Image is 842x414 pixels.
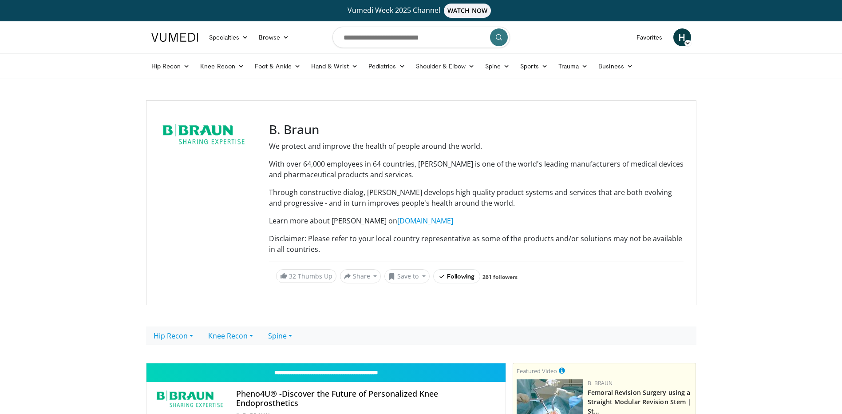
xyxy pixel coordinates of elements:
[276,269,336,283] a: 32 Thumbs Up
[553,57,593,75] a: Trauma
[433,269,481,283] button: Following
[269,122,684,137] h3: B. Braun
[593,57,638,75] a: Business
[195,57,249,75] a: Knee Recon
[204,28,254,46] a: Specialties
[673,28,691,46] a: H
[340,269,381,283] button: Share
[444,4,491,18] span: WATCH NOW
[153,4,690,18] a: Vumedi Week 2025 ChannelWATCH NOW
[236,389,498,408] h4: Pheno4U® -Discover the Future of Personalized Knee Endoprosthetics
[269,141,684,151] p: We protect and improve the health of people around the world.
[363,57,411,75] a: Pediatrics
[154,389,226,410] img: B. Braun
[482,273,518,281] a: 261 followers
[269,187,684,208] p: Through constructive dialog, [PERSON_NAME] develops high quality product systems and services tha...
[269,233,684,255] p: Disclaimer: Please refer to your local country representative as some of the products and/or solu...
[146,57,195,75] a: Hip Recon
[146,326,201,345] a: Hip Recon
[253,28,294,46] a: Browse
[261,326,300,345] a: Spine
[332,27,510,48] input: Search topics, interventions
[201,326,261,345] a: Knee Recon
[631,28,668,46] a: Favorites
[411,57,480,75] a: Shoulder & Elbow
[480,57,515,75] a: Spine
[269,215,684,226] p: Learn more about [PERSON_NAME] on
[515,57,553,75] a: Sports
[269,159,684,180] p: With over 64,000 employees in 64 countries, [PERSON_NAME] is one of the world's leading manufactu...
[151,33,198,42] img: VuMedi Logo
[397,216,453,226] a: [DOMAIN_NAME]
[384,269,430,283] button: Save to
[517,367,557,375] small: Featured Video
[289,272,296,280] span: 32
[306,57,363,75] a: Hand & Wrist
[249,57,306,75] a: Foot & Ankle
[588,379,613,387] a: B. Braun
